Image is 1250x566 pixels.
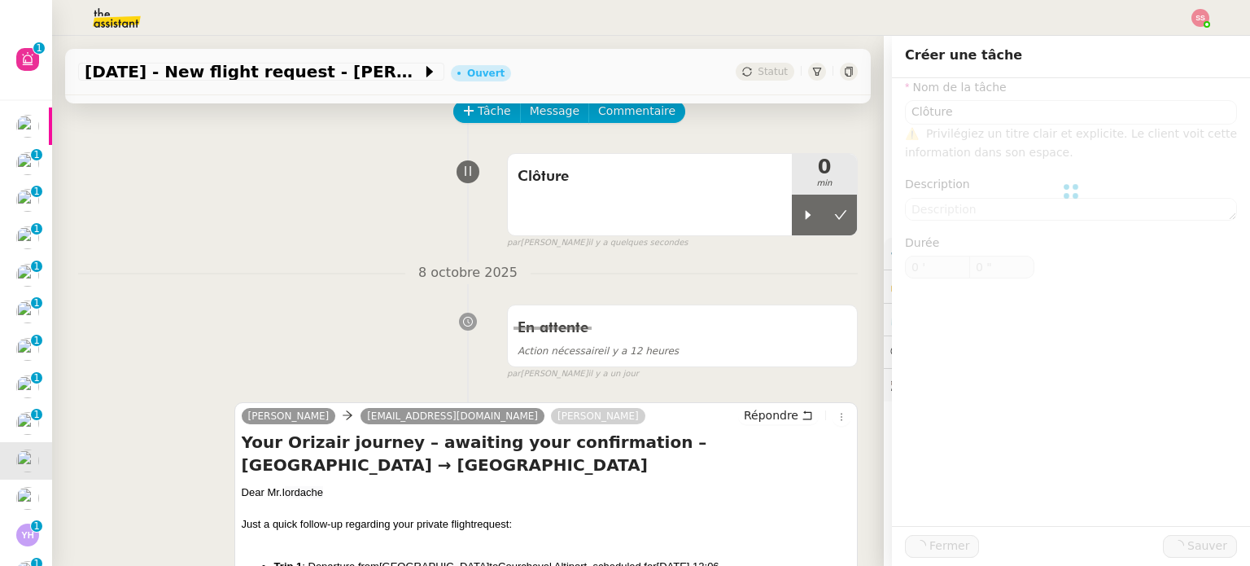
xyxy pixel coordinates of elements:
[33,186,40,200] p: 1
[31,186,42,197] nz-badge-sup: 1
[890,345,994,358] span: 💬
[31,149,42,160] nz-badge-sup: 1
[33,335,40,349] p: 1
[588,236,688,250] span: il y a quelques secondes
[884,238,1250,270] div: ⚙️Procédures
[507,367,521,381] span: par
[507,236,521,250] span: par
[530,102,579,121] span: Message
[33,372,40,387] p: 1
[16,264,39,287] img: users%2FC9SBsJ0duuaSgpQFj5LgoEX8n0o2%2Favatar%2Fec9d51b8-9413-4189-adfb-7be4d8c96a3c
[33,409,40,423] p: 1
[31,409,42,420] nz-badge-sup: 1
[31,335,42,346] nz-badge-sup: 1
[518,345,604,357] span: Action nécessaire
[453,100,521,123] button: Tâche
[507,236,688,250] small: [PERSON_NAME]
[242,518,474,530] span: Just a quick follow-up regarding your private flight
[16,375,39,398] img: users%2FC9SBsJ0duuaSgpQFj5LgoEX8n0o2%2Favatar%2Fec9d51b8-9413-4189-adfb-7be4d8c96a3c
[1191,9,1209,27] img: svg
[16,524,39,546] img: svg
[467,68,505,78] div: Ouvert
[588,100,685,123] button: Commentaire
[16,226,39,249] img: users%2FC9SBsJ0duuaSgpQFj5LgoEX8n0o2%2Favatar%2Fec9d51b8-9413-4189-adfb-7be4d8c96a3c
[518,165,782,189] span: Clôture
[33,42,45,54] nz-badge-sup: 1
[31,223,42,235] nz-badge-sup: 1
[1163,535,1237,558] button: Sauver
[33,520,40,535] p: 1
[16,152,39,175] img: users%2FC9SBsJ0duuaSgpQFj5LgoEX8n0o2%2Favatar%2Fec9d51b8-9413-4189-adfb-7be4d8c96a3c
[33,149,40,164] p: 1
[905,47,1022,63] span: Créer une tâche
[520,100,589,123] button: Message
[31,261,42,272] nz-badge-sup: 1
[405,262,531,284] span: 8 octobre 2025
[890,313,1003,326] span: ⏲️
[738,406,819,424] button: Répondre
[33,297,40,312] p: 1
[890,244,975,263] span: ⚙️
[242,485,850,501] div: Dear Mr.I
[551,409,645,423] a: [PERSON_NAME]
[744,407,798,423] span: Répondre
[792,177,857,191] span: min
[16,189,39,212] img: users%2FC9SBsJ0duuaSgpQFj5LgoEX8n0o2%2Favatar%2Fec9d51b8-9413-4189-adfb-7be4d8c96a3c
[31,297,42,309] nz-badge-sup: 1
[242,516,850,533] div: request:
[285,486,323,498] span: ordache
[242,431,850,476] h4: Your Orizair journey – awaiting your confirmation – [GEOGRAPHIC_DATA] → [GEOGRAPHIC_DATA]
[31,520,42,532] nz-badge-sup: 1
[905,535,979,558] button: Fermer
[16,338,39,361] img: users%2FC9SBsJ0duuaSgpQFj5LgoEX8n0o2%2Favatar%2Fec9d51b8-9413-4189-adfb-7be4d8c96a3c
[16,487,39,510] img: users%2FW4OQjB9BRtYK2an7yusO0WsYLsD3%2Favatar%2F28027066-518b-424c-8476-65f2e549ac29
[884,270,1250,302] div: 🔐Données client
[16,412,39,435] img: users%2FC9SBsJ0duuaSgpQFj5LgoEX8n0o2%2Favatar%2Fec9d51b8-9413-4189-adfb-7be4d8c96a3c
[16,450,39,472] img: users%2FC9SBsJ0duuaSgpQFj5LgoEX8n0o2%2Favatar%2Fec9d51b8-9413-4189-adfb-7be4d8c96a3c
[884,336,1250,368] div: 💬Commentaires
[884,369,1250,401] div: 🕵️Autres demandes en cours 19
[367,410,538,422] span: [EMAIL_ADDRESS][DOMAIN_NAME]
[884,304,1250,336] div: ⏲️Tâches 9:15
[598,102,675,121] span: Commentaire
[792,157,857,177] span: 0
[758,66,788,77] span: Statut
[518,345,679,357] span: il y a 12 heures
[890,378,1099,391] span: 🕵️
[478,102,511,121] span: Tâche
[588,367,639,381] span: il y a un jour
[16,115,39,138] img: users%2FAXgjBsdPtrYuxuZvIJjRexEdqnq2%2Favatar%2F1599931753966.jpeg
[85,64,422,80] span: [DATE] - New flight request - [PERSON_NAME]
[16,301,39,323] img: users%2FC9SBsJ0duuaSgpQFj5LgoEX8n0o2%2Favatar%2Fec9d51b8-9413-4189-adfb-7be4d8c96a3c
[242,409,336,423] a: [PERSON_NAME]
[890,277,996,296] span: 🔐
[33,261,40,275] p: 1
[507,367,639,381] small: [PERSON_NAME]
[33,223,40,238] p: 1
[518,321,588,336] span: En attente
[31,372,42,384] nz-badge-sup: 1
[36,42,42,57] p: 1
